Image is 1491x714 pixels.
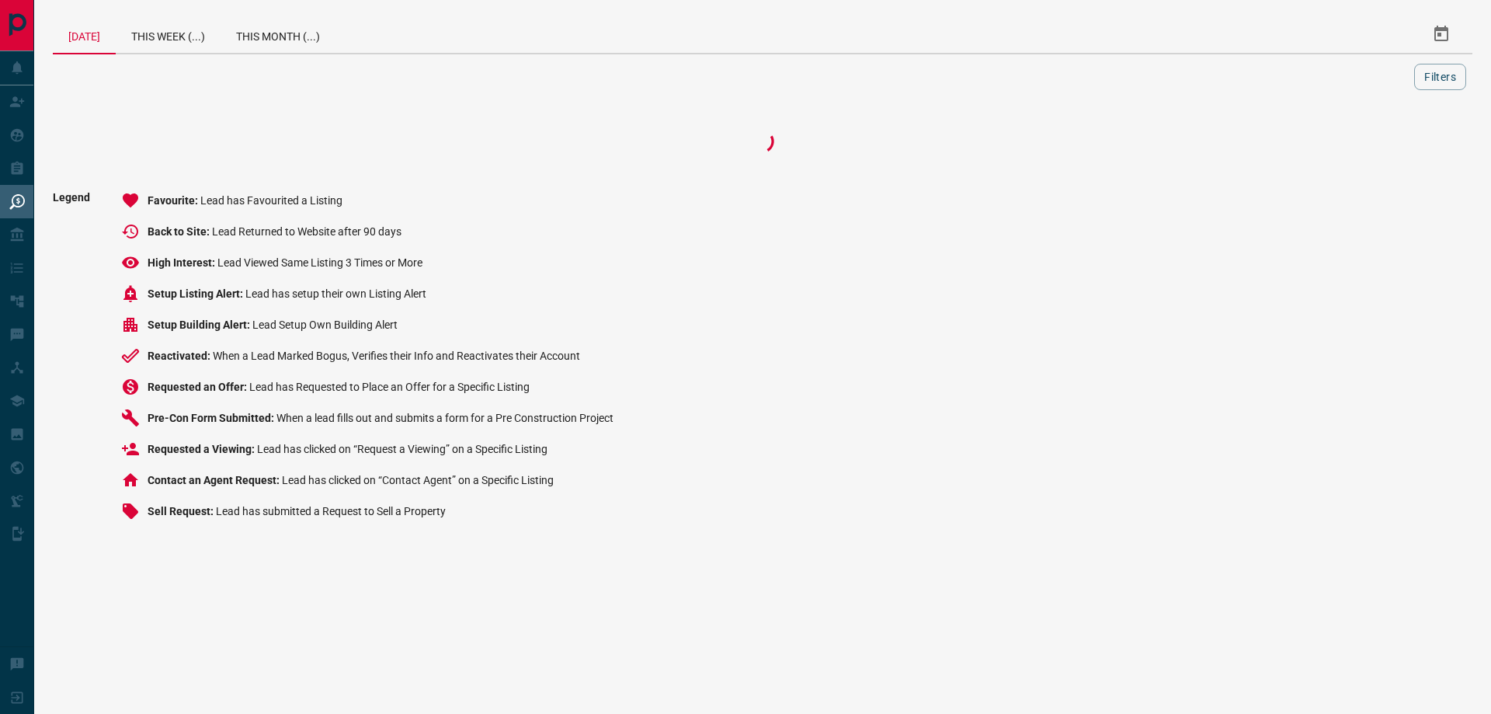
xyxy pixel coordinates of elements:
span: Requested an Offer [148,381,249,393]
span: Lead has clicked on “Request a Viewing” on a Specific Listing [257,443,547,455]
span: Lead has setup their own Listing Alert [245,287,426,300]
span: Favourite [148,194,200,207]
span: Lead has submitted a Request to Sell a Property [216,505,446,517]
span: Lead has Requested to Place an Offer for a Specific Listing [249,381,530,393]
span: Reactivated [148,350,213,362]
div: Loading [685,126,840,157]
button: Filters [1414,64,1466,90]
span: Lead has Favourited a Listing [200,194,342,207]
span: Lead Setup Own Building Alert [252,319,398,331]
button: Select Date Range [1423,16,1460,53]
span: Setup Building Alert [148,319,252,331]
span: Pre-Con Form Submitted [148,412,276,424]
span: Requested a Viewing [148,443,257,455]
span: Lead Viewed Same Listing 3 Times or More [217,256,422,269]
div: [DATE] [53,16,116,54]
span: Sell Request [148,505,216,517]
span: Contact an Agent Request [148,474,282,486]
span: Setup Listing Alert [148,287,245,300]
span: High Interest [148,256,217,269]
span: Legend [53,191,90,533]
div: This Week (...) [116,16,221,53]
span: When a Lead Marked Bogus, Verifies their Info and Reactivates their Account [213,350,580,362]
span: Back to Site [148,225,212,238]
div: This Month (...) [221,16,335,53]
span: Lead Returned to Website after 90 days [212,225,401,238]
span: When a lead fills out and submits a form for a Pre Construction Project [276,412,613,424]
span: Lead has clicked on “Contact Agent” on a Specific Listing [282,474,554,486]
